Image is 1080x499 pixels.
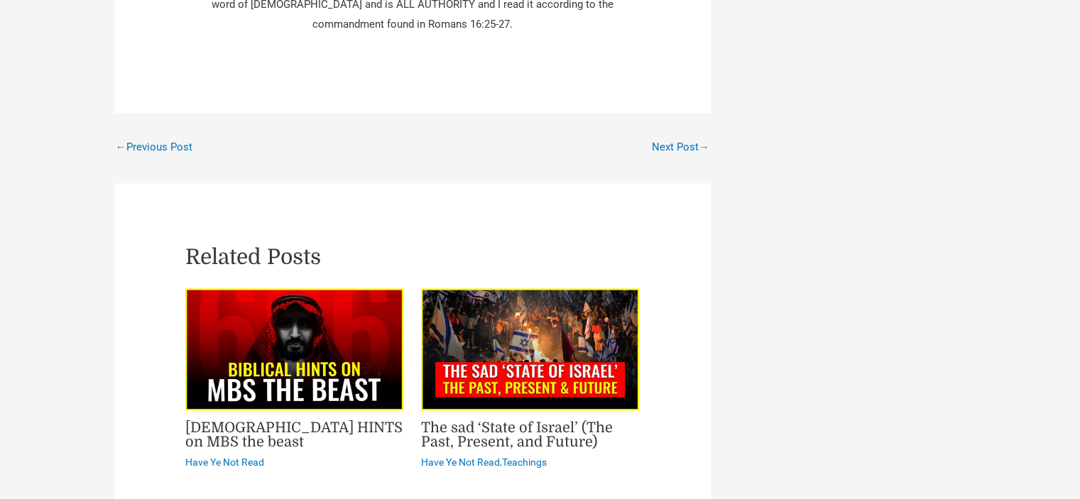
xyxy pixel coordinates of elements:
a: Read more about Biblical HINTS on MBS the beast [185,342,403,355]
img: The sad ‘State of Israel’ (The Past, Present, and Future) [421,288,639,411]
span: ← [116,141,126,153]
a: Next Post [652,136,709,160]
nav: Posts [114,113,711,162]
span: , [421,456,547,468]
a: Previous Post [116,136,192,160]
a: Have Ye Not Read [185,456,264,468]
a: Have Ye Not Read [421,456,500,468]
span: → [699,141,709,153]
a: Read more about The sad ‘State of Israel’ (The Past, Present, and Future) [421,342,639,355]
h2: Related Posts [185,240,640,274]
a: Teachings [502,456,547,468]
a: The sad ‘State of Israel’ (The Past, Present, and Future) [421,420,613,450]
img: Biblical HINTS on MBS the beast [185,288,403,411]
a: [DEMOGRAPHIC_DATA] HINTS on MBS the beast [185,420,403,450]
